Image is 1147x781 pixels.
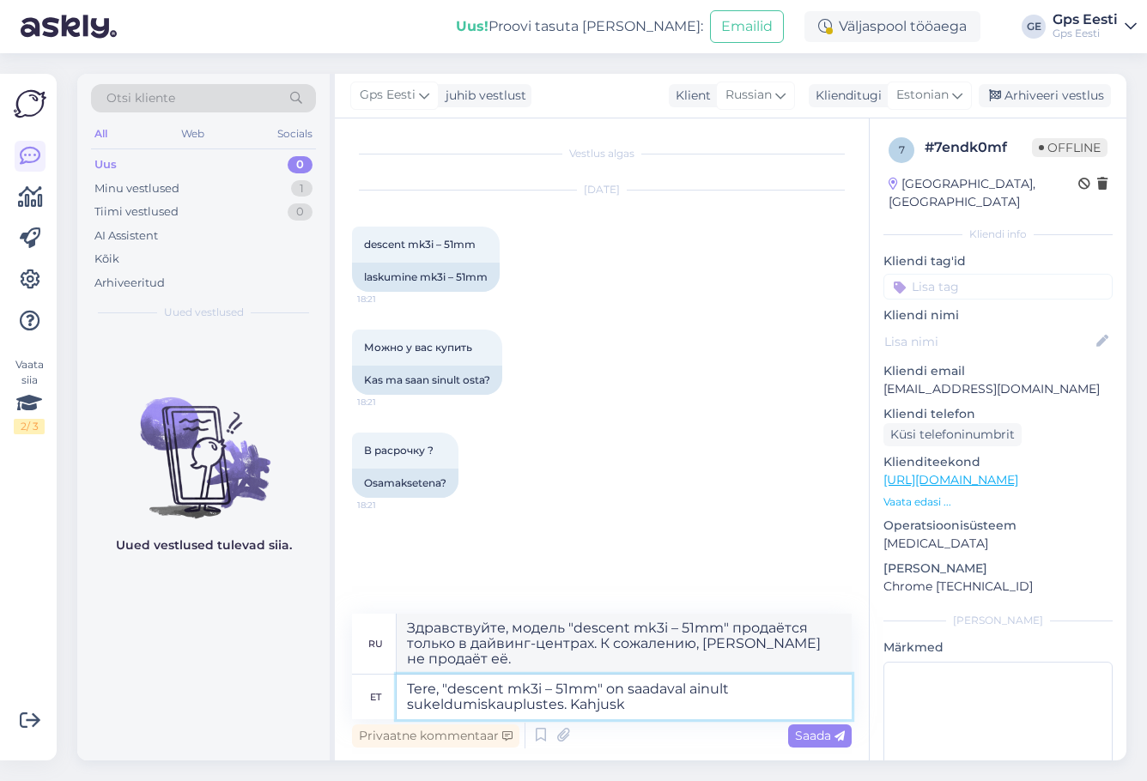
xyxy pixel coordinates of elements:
[364,341,472,354] span: Можно у вас купить
[397,614,852,674] textarea: Здравствуйте, модель "descent mk3i – 51mm" продаётся только в дайвинг-центрах. К сожалению, [PERS...
[883,405,1113,423] p: Kliendi telefon
[352,366,502,395] div: Kas ma saan sinult osta?
[370,682,381,711] div: et
[883,560,1113,578] p: [PERSON_NAME]
[14,419,45,434] div: 2 / 3
[274,123,316,145] div: Socials
[91,123,111,145] div: All
[360,86,416,105] span: Gps Eesti
[357,396,422,409] span: 18:21
[352,182,852,197] div: [DATE]
[883,252,1113,270] p: Kliendi tag'id
[106,89,175,107] span: Otsi kliente
[899,143,905,156] span: 7
[357,293,422,306] span: 18:21
[1032,138,1108,157] span: Offline
[352,146,852,161] div: Vestlus algas
[896,86,949,105] span: Estonian
[364,444,434,457] span: В расрочку ?
[94,275,165,292] div: Arhiveeritud
[178,123,208,145] div: Web
[889,175,1078,211] div: [GEOGRAPHIC_DATA], [GEOGRAPHIC_DATA]
[809,87,882,105] div: Klienditugi
[979,84,1111,107] div: Arhiveeri vestlus
[357,499,422,512] span: 18:21
[456,16,703,37] div: Proovi tasuta [PERSON_NAME]:
[1053,27,1118,40] div: Gps Eesti
[164,305,244,320] span: Uued vestlused
[352,263,500,292] div: laskumine mk3i – 51mm
[77,366,330,521] img: No chats
[884,332,1093,351] input: Lisa nimi
[14,357,45,434] div: Vaata siia
[14,88,46,120] img: Askly Logo
[883,274,1113,300] input: Lisa tag
[352,469,458,498] div: Osamaksetena?
[883,362,1113,380] p: Kliendi email
[883,380,1113,398] p: [EMAIL_ADDRESS][DOMAIN_NAME]
[925,137,1032,158] div: # 7endk0mf
[94,180,179,197] div: Minu vestlused
[883,517,1113,535] p: Operatsioonisüsteem
[368,629,383,658] div: ru
[364,238,476,251] span: descent mk3i – 51mm
[883,535,1113,553] p: [MEDICAL_DATA]
[94,203,179,221] div: Tiimi vestlused
[725,86,772,105] span: Russian
[669,87,711,105] div: Klient
[883,227,1113,242] div: Kliendi info
[883,578,1113,596] p: Chrome [TECHNICAL_ID]
[883,472,1018,487] a: [URL][DOMAIN_NAME]
[795,728,845,743] span: Saada
[883,306,1113,324] p: Kliendi nimi
[352,724,519,748] div: Privaatne kommentaar
[288,203,313,221] div: 0
[291,180,313,197] div: 1
[883,494,1113,510] p: Vaata edasi ...
[883,613,1113,628] div: [PERSON_NAME]
[1022,15,1046,39] div: GE
[1053,13,1137,40] a: Gps EestiGps Eesti
[456,18,489,34] b: Uus!
[883,423,1022,446] div: Küsi telefoninumbrit
[883,639,1113,657] p: Märkmed
[116,536,292,554] p: Uued vestlused tulevad siia.
[288,156,313,173] div: 0
[1053,13,1118,27] div: Gps Eesti
[94,227,158,245] div: AI Assistent
[94,251,119,268] div: Kõik
[883,453,1113,471] p: Klienditeekond
[804,11,980,42] div: Väljaspool tööaega
[397,675,852,719] textarea: Tere, "descent mk3i – 51mm" on saadaval ainult sukeldumiskauplustes. Kahjusk
[439,87,526,105] div: juhib vestlust
[710,10,784,43] button: Emailid
[94,156,117,173] div: Uus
